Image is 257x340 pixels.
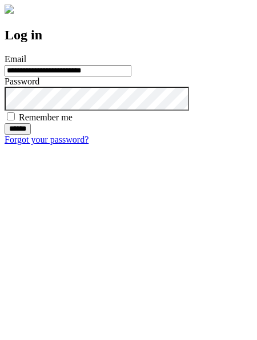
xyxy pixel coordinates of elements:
a: Forgot your password? [5,135,89,144]
label: Password [5,76,39,86]
label: Email [5,54,26,64]
img: logo-4e3dc11c47720685a147b03b5a06dd966a58ff35d612b21f08c02c0306f2b779.png [5,5,14,14]
label: Remember me [19,112,73,122]
h2: Log in [5,27,252,43]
